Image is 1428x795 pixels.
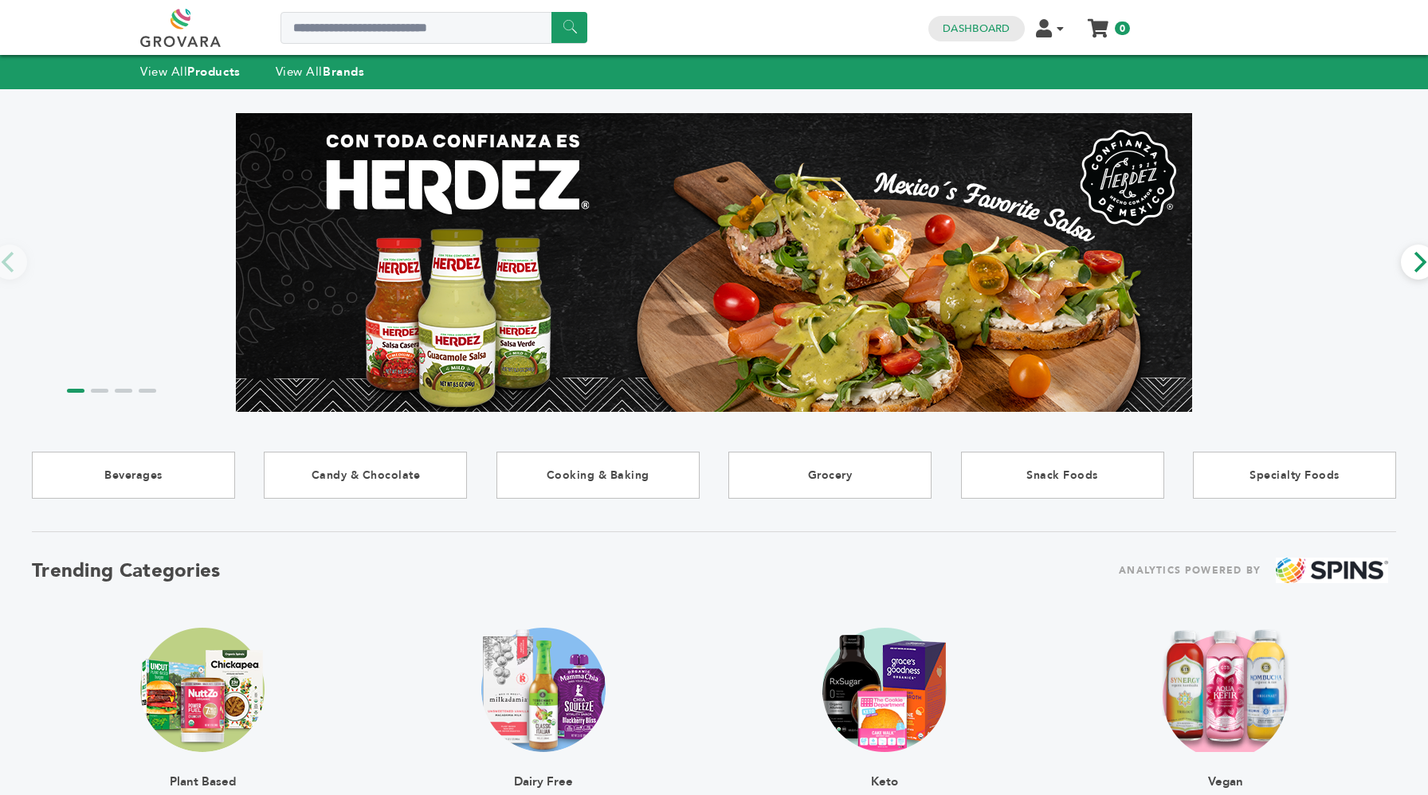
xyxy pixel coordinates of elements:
li: Page dot 3 [115,389,132,393]
a: Cooking & Baking [496,452,700,499]
img: Marketplace Top Banner 1 [236,113,1192,412]
h2: Trending Categories [32,558,221,584]
a: My Cart [1089,14,1108,31]
li: Page dot 4 [139,389,156,393]
strong: Brands [323,64,364,80]
a: Specialty Foods [1193,452,1396,499]
li: Page dot 1 [67,389,84,393]
div: Plant Based [140,752,265,787]
span: 0 [1115,22,1130,35]
a: View AllBrands [276,64,365,80]
a: Beverages [32,452,235,499]
img: claim_dairy_free Trending Image [481,628,606,752]
a: View AllProducts [140,64,241,80]
img: claim_plant_based Trending Image [140,628,265,752]
strong: Products [187,64,240,80]
input: Search a product or brand... [280,12,587,44]
img: claim_ketogenic Trending Image [822,628,947,752]
div: Dairy Free [481,752,606,787]
img: claim_vegan Trending Image [1161,628,1290,752]
a: Candy & Chocolate [264,452,467,499]
a: Dashboard [943,22,1010,36]
a: Grocery [728,452,932,499]
div: Vegan [1161,752,1290,787]
img: spins.png [1276,558,1388,584]
div: Keto [822,752,947,787]
span: ANALYTICS POWERED BY [1119,561,1261,581]
a: Snack Foods [961,452,1164,499]
li: Page dot 2 [91,389,108,393]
